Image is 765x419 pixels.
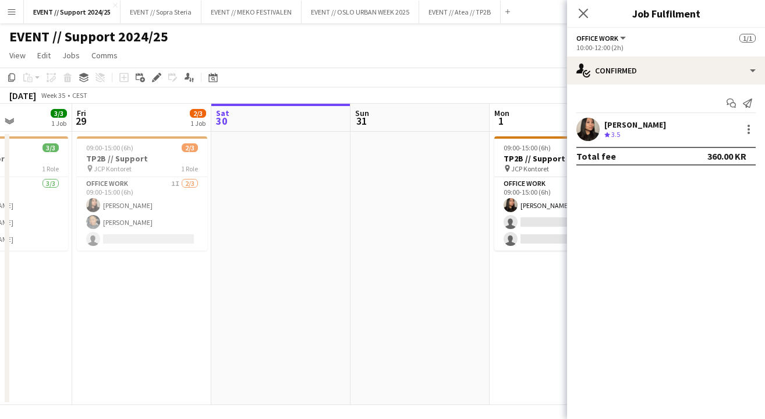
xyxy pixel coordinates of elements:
span: 1/1 [739,34,756,43]
span: Fri [77,108,86,118]
span: 30 [214,114,229,128]
span: View [9,50,26,61]
span: 3/3 [51,109,67,118]
span: 2/3 [182,143,198,152]
div: Confirmed [567,57,765,84]
div: 1 Job [190,119,206,128]
button: EVENT // Atea // TP2B [419,1,501,23]
span: JCP Kontoret [511,164,549,173]
button: Office work [576,34,628,43]
a: Jobs [58,48,84,63]
span: Mon [494,108,509,118]
button: EVENT // Sopra Steria [121,1,201,23]
div: 10:00-12:00 (2h) [576,43,756,52]
span: Sat [216,108,229,118]
div: Total fee [576,150,616,162]
span: Office work [576,34,618,43]
span: 1 Role [42,164,59,173]
h3: TP2B // Support [77,153,207,164]
div: 1 Job [51,119,66,128]
span: Sun [355,108,369,118]
a: Edit [33,48,55,63]
span: Week 35 [38,91,68,100]
div: [PERSON_NAME] [604,119,666,130]
span: 09:00-15:00 (6h) [86,143,133,152]
h1: EVENT // Support 2024/25 [9,28,168,45]
a: View [5,48,30,63]
span: 29 [75,114,86,128]
span: JCP Kontoret [94,164,132,173]
span: 1 Role [181,164,198,173]
span: 31 [353,114,369,128]
div: 360.00 KR [707,150,746,162]
span: 1 [493,114,509,128]
a: Comms [87,48,122,63]
span: Edit [37,50,51,61]
div: [DATE] [9,90,36,101]
app-card-role: Office work2I1/309:00-15:00 (6h)[PERSON_NAME] [494,177,625,251]
h3: Job Fulfilment [567,6,765,21]
h3: TP2B // Support [494,153,625,164]
span: 09:00-15:00 (6h) [504,143,551,152]
app-job-card: 09:00-15:00 (6h)1/3TP2B // Support JCP Kontoret1 RoleOffice work2I1/309:00-15:00 (6h)[PERSON_NAME] [494,136,625,251]
div: CEST [72,91,87,100]
button: EVENT // Support 2024/25 [24,1,121,23]
span: 2/3 [190,109,206,118]
button: EVENT // MEKO FESTIVALEN [201,1,302,23]
span: 3.5 [611,130,620,139]
span: Comms [91,50,118,61]
app-job-card: 09:00-15:00 (6h)2/3TP2B // Support JCP Kontoret1 RoleOffice work1I2/309:00-15:00 (6h)[PERSON_NAME... [77,136,207,251]
span: Jobs [62,50,80,61]
button: EVENT // OSLO URBAN WEEK 2025 [302,1,419,23]
app-card-role: Office work1I2/309:00-15:00 (6h)[PERSON_NAME][PERSON_NAME] [77,177,207,251]
span: 3/3 [42,143,59,152]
